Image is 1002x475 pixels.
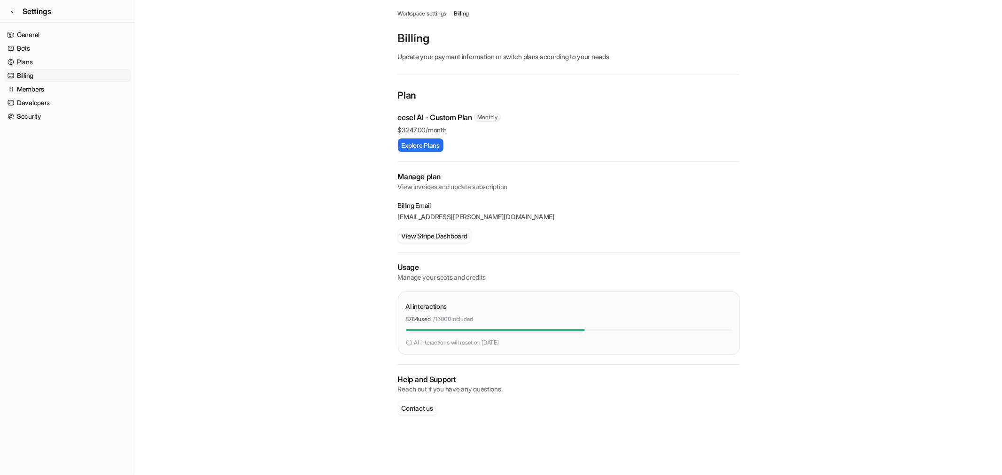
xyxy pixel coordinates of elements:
p: 8784 used [406,315,431,323]
p: Update your payment information or switch plans according to your needs [398,52,740,61]
a: Members [4,83,131,96]
p: AI interactions [406,301,447,311]
p: View invoices and update subscription [398,182,740,192]
span: Settings [23,6,51,17]
p: $ 3247.00/month [398,125,740,135]
a: General [4,28,131,41]
p: Usage [398,262,740,273]
a: Plans [4,55,131,69]
p: Help and Support [398,374,740,385]
button: Contact us [398,401,437,415]
p: Billing Email [398,201,740,210]
a: Security [4,110,131,123]
span: / [449,9,451,18]
a: Billing [454,9,469,18]
span: Monthly [474,113,501,122]
a: Billing [4,69,131,82]
p: Billing [398,31,740,46]
p: Plan [398,88,740,104]
p: Manage your seats and credits [398,273,740,282]
p: eesel AI - Custom Plan [398,112,472,123]
p: Reach out if you have any questions. [398,384,740,394]
a: Workspace settings [398,9,447,18]
p: AI interactions will reset on [DATE] [414,338,499,347]
a: Developers [4,96,131,109]
p: / 16000 included [434,315,474,323]
button: View Stripe Dashboard [398,229,471,243]
a: Bots [4,42,131,55]
button: Explore Plans [398,138,443,152]
p: [EMAIL_ADDRESS][PERSON_NAME][DOMAIN_NAME] [398,212,740,222]
h2: Manage plan [398,171,740,182]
